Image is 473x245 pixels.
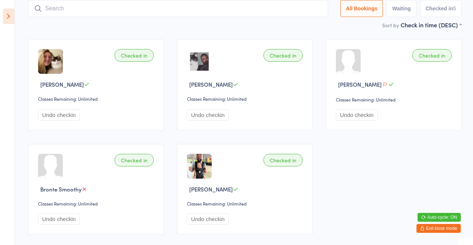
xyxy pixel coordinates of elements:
div: Checked in [115,154,154,166]
div: Classes Remaining: Unlimited [187,200,305,207]
div: Checked in [263,49,303,62]
button: Undo checkin [336,109,378,121]
div: Checked in [115,49,154,62]
div: Check in time (DESC) [401,21,462,29]
div: Classes Remaining: Unlimited [187,96,305,102]
div: Checked in [263,154,303,166]
button: Undo checkin [187,109,229,121]
button: Undo checkin [187,213,229,225]
button: Undo checkin [38,213,80,225]
label: Sort by [382,21,399,29]
span: [PERSON_NAME] [338,80,382,88]
div: Classes Remaining: Unlimited [38,96,156,102]
span: [PERSON_NAME] [40,80,84,88]
img: image1691556926.png [187,49,212,74]
span: [PERSON_NAME] [189,80,233,88]
span: [PERSON_NAME] [189,185,233,193]
span: Bronte Smoothy [40,185,82,193]
div: 5 [453,6,456,11]
div: Classes Remaining: Unlimited [336,96,454,103]
img: image1691558552.png [38,49,63,74]
div: Classes Remaining: Unlimited [38,200,156,207]
button: Auto-cycle: ON [418,213,461,222]
button: Undo checkin [38,109,80,121]
button: Exit kiosk mode [416,224,461,233]
img: image1753665209.png [187,154,212,179]
div: Checked in [412,49,452,62]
